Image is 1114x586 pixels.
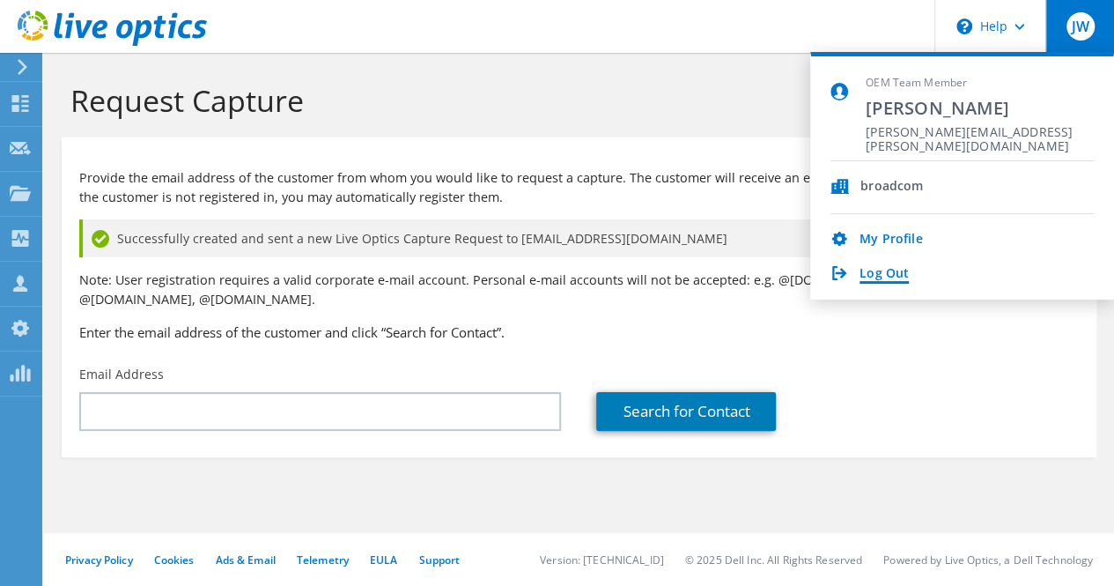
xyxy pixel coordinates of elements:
[216,553,276,567] a: Ads & Email
[860,179,923,196] div: broadcom
[418,553,460,567] a: Support
[866,76,1094,91] span: OEM Team Member
[956,19,972,34] svg: \n
[154,553,195,567] a: Cookies
[866,96,1094,120] span: [PERSON_NAME]
[370,553,397,567] a: EULA
[297,553,349,567] a: Telemetry
[79,168,1079,207] p: Provide the email address of the customer from whom you would like to request a capture. The cust...
[685,553,862,567] li: © 2025 Dell Inc. All Rights Reserved
[866,125,1094,142] span: [PERSON_NAME][EMAIL_ADDRESS][PERSON_NAME][DOMAIN_NAME]
[540,553,664,567] li: Version: [TECHNICAL_ID]
[859,232,922,248] a: My Profile
[596,392,776,431] a: Search for Contact
[79,271,1079,309] p: Note: User registration requires a valid corporate e-mail account. Personal e-mail accounts will ...
[79,323,1079,342] h3: Enter the email address of the customer and click “Search for Contact”.
[70,82,1079,119] h1: Request Capture
[117,229,727,248] span: Successfully created and sent a new Live Optics Capture Request to [EMAIL_ADDRESS][DOMAIN_NAME]
[1066,12,1095,41] span: JW
[859,266,909,283] a: Log Out
[883,553,1093,567] li: Powered by Live Optics, a Dell Technology
[79,366,164,383] label: Email Address
[65,553,133,567] a: Privacy Policy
